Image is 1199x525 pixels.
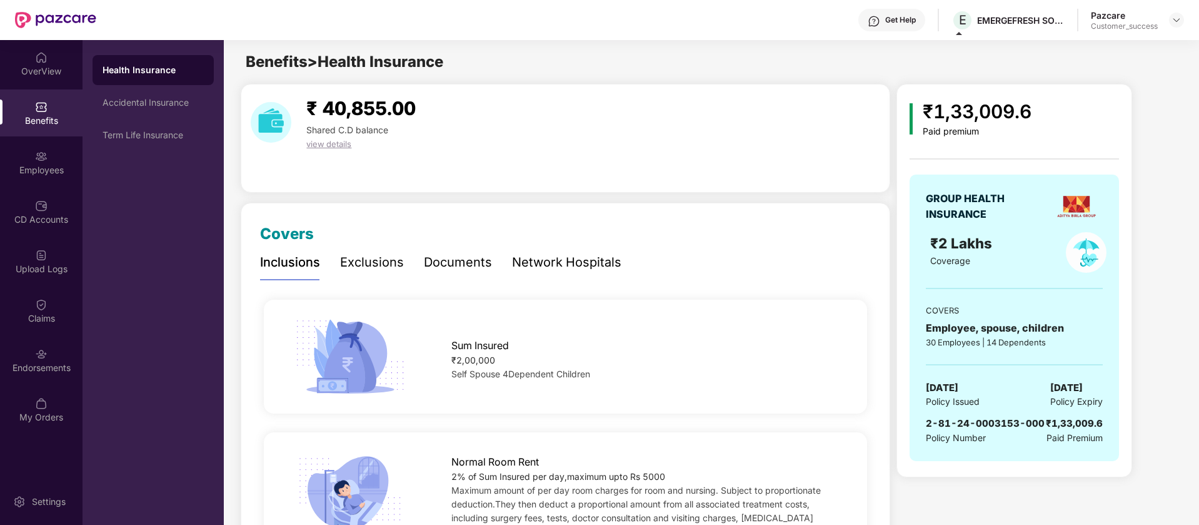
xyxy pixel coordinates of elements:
[451,454,539,470] span: Normal Room Rent
[291,315,409,398] img: icon
[260,253,320,272] div: Inclusions
[15,12,96,28] img: New Pazcare Logo
[260,225,314,243] span: Covers
[35,348,48,360] img: svg+xml;base64,PHN2ZyBpZD0iRW5kb3JzZW1lbnRzIiB4bWxucz0iaHR0cDovL3d3dy53My5vcmcvMjAwMC9zdmciIHdpZH...
[451,338,509,354] span: Sum Insured
[1050,395,1103,409] span: Policy Expiry
[306,97,416,120] span: ₹ 40,855.00
[1171,15,1181,25] img: svg+xml;base64,PHN2ZyBpZD0iRHJvcGRvd24tMzJ4MzIiIHhtbG5zPSJodHRwOi8vd3d3LnczLm9yZy8yMDAwL3N2ZyIgd2...
[13,496,26,508] img: svg+xml;base64,PHN2ZyBpZD0iU2V0dGluZy0yMHgyMCIgeG1sbnM9Imh0dHA6Ly93d3cudzMub3JnLzIwMDAvc3ZnIiB3aW...
[910,103,913,135] img: icon
[35,397,48,410] img: svg+xml;base64,PHN2ZyBpZD0iTXlfT3JkZXJzIiBkYXRhLW5hbWU9Ik15IE9yZGVycyIgeG1sbnM9Imh0dHA6Ly93d3cudz...
[926,432,986,443] span: Policy Number
[1055,185,1098,228] img: insurerLogo
[35,249,48,262] img: svg+xml;base64,PHN2ZyBpZD0iVXBsb2FkX0xvZ3MiIGRhdGEtbmFtZT0iVXBsb2FkIExvZ3MiIHhtbG5zPSJodHRwOi8vd3...
[885,15,916,25] div: Get Help
[977,14,1065,26] div: EMERGEFRESH SOLUTIONS PRIVATE LIMITED
[103,64,204,76] div: Health Insurance
[451,354,840,367] div: ₹2,00,000
[451,470,840,484] div: 2% of Sum Insured per day,maximum upto Rs 5000
[246,53,443,71] span: Benefits > Health Insurance
[35,298,48,311] img: svg+xml;base64,PHN2ZyBpZD0iQ2xhaW0iIHhtbG5zPSJodHRwOi8vd3d3LnczLm9yZy8yMDAwL3N2ZyIgd2lkdGg9IjIwIi...
[1066,232,1106,273] img: policyIcon
[451,369,590,379] span: Self Spouse 4Dependent Children
[103,130,204,140] div: Term Life Insurance
[926,191,1035,222] div: GROUP HEALTH INSURANCE
[35,200,48,212] img: svg+xml;base64,PHN2ZyBpZD0iQ0RfQWNjb3VudHMiIGRhdGEtbmFtZT0iQ0QgQWNjb3VudHMiIHhtbG5zPSJodHRwOi8vd3...
[1050,380,1083,395] span: [DATE]
[103,98,204,108] div: Accidental Insurance
[28,496,69,508] div: Settings
[923,97,1031,126] div: ₹1,33,009.6
[340,253,404,272] div: Exclusions
[926,304,1103,317] div: COVERS
[926,395,980,409] span: Policy Issued
[926,380,958,395] span: [DATE]
[930,255,970,266] span: Coverage
[926,336,1103,349] div: 30 Employees | 14 Dependents
[926,320,1103,336] div: Employee, spouse, children
[35,101,48,113] img: svg+xml;base64,PHN2ZyBpZD0iQmVuZWZpdHMiIHhtbG5zPSJodHRwOi8vd3d3LnczLm9yZy8yMDAwL3N2ZyIgd2lkdGg9Ij...
[35,150,48,163] img: svg+xml;base64,PHN2ZyBpZD0iRW1wbG95ZWVzIiB4bWxucz0iaHR0cDovL3d3dy53My5vcmcvMjAwMC9zdmciIHdpZHRoPS...
[35,51,48,64] img: svg+xml;base64,PHN2ZyBpZD0iSG9tZSIgeG1sbnM9Imh0dHA6Ly93d3cudzMub3JnLzIwMDAvc3ZnIiB3aWR0aD0iMjAiIG...
[306,125,388,135] span: Shared C.D balance
[424,253,492,272] div: Documents
[1091,21,1158,31] div: Customer_success
[512,253,621,272] div: Network Hospitals
[251,102,291,143] img: download
[1091,9,1158,21] div: Pazcare
[930,235,996,252] span: ₹2 Lakhs
[959,13,966,28] span: E
[923,126,1031,137] div: Paid premium
[1046,416,1103,431] div: ₹1,33,009.6
[1046,431,1103,445] span: Paid Premium
[306,139,351,149] span: view details
[926,417,1045,429] span: 2-81-24-0003153-000
[868,15,880,28] img: svg+xml;base64,PHN2ZyBpZD0iSGVscC0zMngzMiIgeG1sbnM9Imh0dHA6Ly93d3cudzMub3JnLzIwMDAvc3ZnIiB3aWR0aD...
